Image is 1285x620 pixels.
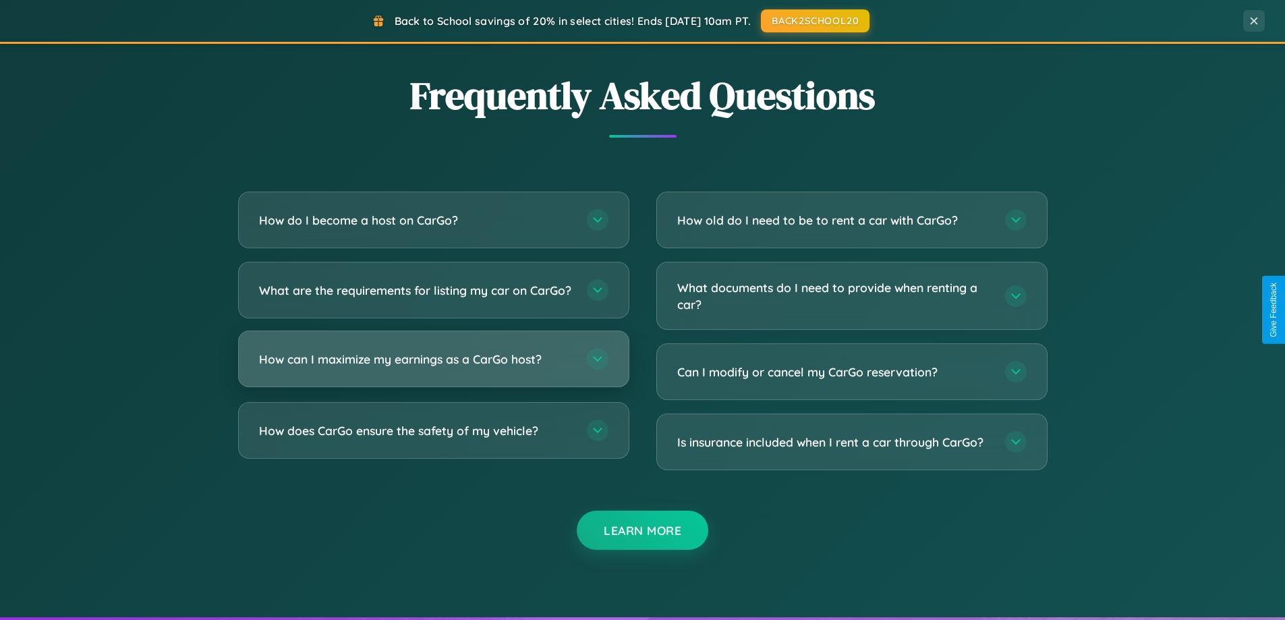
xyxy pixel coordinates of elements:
h3: Can I modify or cancel my CarGo reservation? [677,364,992,381]
h3: How old do I need to be to rent a car with CarGo? [677,212,992,229]
span: Back to School savings of 20% in select cities! Ends [DATE] 10am PT. [395,14,751,28]
h3: How can I maximize my earnings as a CarGo host? [259,351,573,368]
h2: Frequently Asked Questions [238,69,1048,121]
div: Give Feedback [1269,283,1278,337]
button: BACK2SCHOOL20 [761,9,869,32]
h3: Is insurance included when I rent a car through CarGo? [677,434,992,451]
h3: How does CarGo ensure the safety of my vehicle? [259,422,573,439]
h3: How do I become a host on CarGo? [259,212,573,229]
button: Learn More [577,511,708,550]
h3: What are the requirements for listing my car on CarGo? [259,282,573,299]
h3: What documents do I need to provide when renting a car? [677,279,992,312]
